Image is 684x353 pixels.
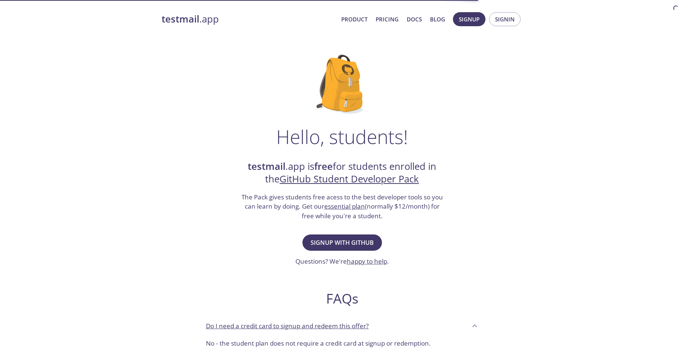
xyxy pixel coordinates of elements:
h2: .app is for students enrolled in the [240,160,444,186]
button: Signup [453,12,485,26]
img: github-student-backpack.png [316,55,368,114]
span: Signin [495,14,515,24]
a: testmail.app [162,13,335,25]
h3: The Pack gives students free acess to the best developer tools so you can learn by doing. Get our... [240,192,444,221]
h2: FAQs [200,290,484,307]
h3: Questions? We're . [295,257,389,266]
a: essential plan [324,202,365,210]
span: Signup with GitHub [311,237,374,248]
a: happy to help [347,257,387,265]
div: Do I need a credit card to signup and redeem this offer? [200,316,484,336]
a: Pricing [376,14,399,24]
strong: free [314,160,333,173]
strong: testmail [162,13,199,25]
button: Signup with GitHub [302,234,382,251]
span: Signup [459,14,480,24]
p: No - the student plan does not require a credit card at signup or redemption. [206,339,478,348]
h1: Hello, students! [276,126,408,148]
a: GitHub Student Developer Pack [280,172,419,185]
p: Do I need a credit card to signup and redeem this offer? [206,321,369,331]
a: Blog [430,14,445,24]
button: Signin [489,12,521,26]
a: Docs [407,14,422,24]
a: Product [341,14,368,24]
strong: testmail [248,160,285,173]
